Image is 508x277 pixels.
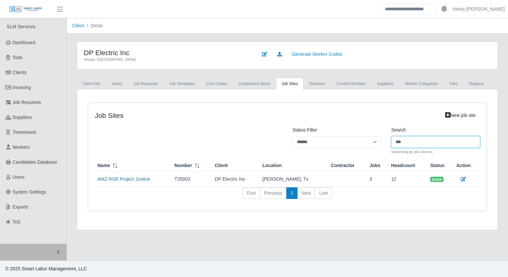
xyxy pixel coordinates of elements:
a: Suppliers [371,78,399,90]
a: Generate Worker Codes [288,48,346,60]
a: Regions [463,78,489,90]
span: System Settings [13,189,46,195]
a: Users [106,78,128,90]
a: Files [444,78,463,90]
a: Vanity [PERSON_NAME] [452,6,505,13]
a: Divisions [304,78,331,90]
label: Search [391,127,406,134]
span: Workers [13,144,30,150]
span: Todo [13,55,23,60]
td: T25003 [172,171,212,187]
a: Worker Categories [399,78,444,90]
nav: pagination [95,187,480,205]
a: Job Requests [128,78,163,90]
h4: job sites [95,111,381,120]
img: SLM Logo [9,6,43,13]
span: Active [430,177,444,182]
span: Job Requests [13,100,41,105]
span: Timesheets [13,130,37,135]
td: DP Electric Inc [212,171,260,187]
span: Invoicing [13,85,31,90]
td: 3 [367,171,389,187]
a: New job site [441,110,480,121]
span: Contractor [331,162,355,169]
td: 12 [388,171,428,187]
span: Jobs [370,162,381,169]
span: Candidates Database [13,159,58,165]
span: Users [13,174,25,180]
input: Search [381,3,436,15]
span: Location [262,162,282,169]
li: Detail [84,22,103,29]
span: Status [430,162,444,169]
a: job sites [276,78,304,90]
span: Name [97,162,110,169]
h4: DP Electric Inc [84,48,248,57]
label: Status Filter [293,127,317,134]
span: ToS [13,219,21,225]
span: Suppliers [13,115,32,120]
a: Job Templates [164,78,200,90]
span: Headcount [391,162,415,169]
span: SLM Services [7,24,35,29]
a: AMZ RSR Project Justice [97,176,150,182]
a: Client [72,23,84,28]
span: © 2025 Smart Labor Management, LLC [5,266,87,271]
td: [PERSON_NAME], Tx [260,171,328,187]
span: Dashboard [13,40,36,45]
span: Number [175,162,192,169]
a: Client Info [77,78,106,90]
span: Clients [13,70,27,75]
span: Exports [13,204,28,210]
a: 1 [286,187,298,199]
span: Action [456,162,471,169]
div: Tempe, [GEOGRAPHIC_DATA] [84,57,248,62]
span: Client [215,162,228,169]
a: cost codes [200,78,233,90]
a: Current Workers [331,78,371,90]
a: Compliance Items [233,78,276,90]
small: Searching by all columns [391,149,480,155]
